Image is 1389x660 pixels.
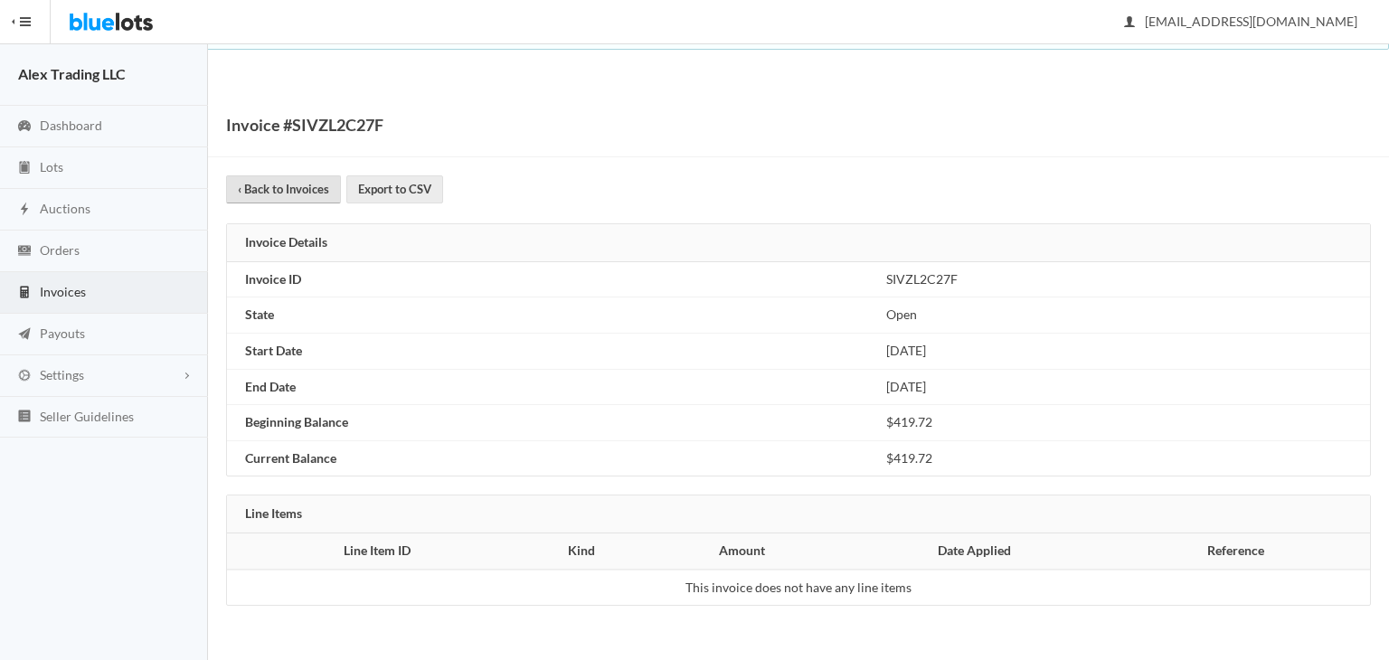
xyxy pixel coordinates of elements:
span: Invoices [40,284,86,299]
span: Auctions [40,201,90,216]
span: [EMAIL_ADDRESS][DOMAIN_NAME] [1125,14,1357,29]
span: Dashboard [40,118,102,133]
ion-icon: list box [15,409,33,426]
ion-icon: cog [15,368,33,385]
a: Export to CSV [346,175,443,203]
th: Reference [1112,533,1370,570]
div: Line Items [227,495,1370,533]
ion-icon: cash [15,243,33,260]
strong: Alex Trading LLC [18,65,126,82]
td: [DATE] [879,369,1370,405]
span: Payouts [40,325,85,341]
th: Amount [647,533,836,570]
td: $419.72 [879,405,1370,441]
b: Start Date [245,343,302,358]
th: Date Applied [836,533,1111,570]
span: Lots [40,159,63,174]
span: Settings [40,367,84,382]
ion-icon: paper plane [15,326,33,344]
b: Beginning Balance [245,414,348,429]
b: State [245,306,274,322]
b: Current Balance [245,450,336,466]
td: Open [879,297,1370,334]
th: Line Item ID [227,533,516,570]
th: Kind [516,533,647,570]
ion-icon: person [1120,14,1139,32]
h1: Invoice #SIVZL2C27F [226,111,383,138]
div: Invoice Details [227,224,1370,262]
td: This invoice does not have any line items [227,570,1370,606]
b: Invoice ID [245,271,301,287]
ion-icon: flash [15,202,33,219]
ion-icon: speedometer [15,118,33,136]
td: [DATE] [879,334,1370,370]
ion-icon: clipboard [15,160,33,177]
a: ‹ Back to Invoices [226,175,341,203]
td: SIVZL2C27F [879,262,1370,297]
b: End Date [245,379,296,394]
ion-icon: calculator [15,285,33,302]
td: $419.72 [879,440,1370,476]
span: Seller Guidelines [40,409,134,424]
span: Orders [40,242,80,258]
